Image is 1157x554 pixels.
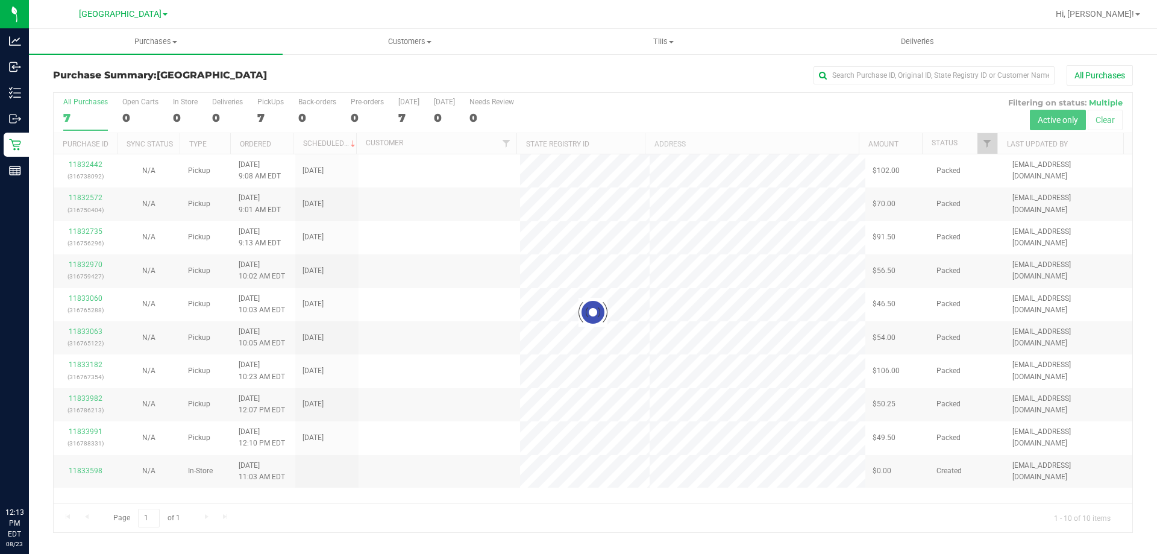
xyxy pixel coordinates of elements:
[283,29,536,54] a: Customers
[9,165,21,177] inline-svg: Reports
[1056,9,1134,19] span: Hi, [PERSON_NAME]!
[791,29,1044,54] a: Deliveries
[9,35,21,47] inline-svg: Analytics
[537,36,789,47] span: Tills
[9,139,21,151] inline-svg: Retail
[814,66,1055,84] input: Search Purchase ID, Original ID, State Registry ID or Customer Name...
[283,36,536,47] span: Customers
[29,36,283,47] span: Purchases
[12,458,48,494] iframe: Resource center
[79,9,161,19] span: [GEOGRAPHIC_DATA]
[9,61,21,73] inline-svg: Inbound
[536,29,790,54] a: Tills
[5,540,24,549] p: 08/23
[157,69,267,81] span: [GEOGRAPHIC_DATA]
[53,70,413,81] h3: Purchase Summary:
[5,507,24,540] p: 12:13 PM EDT
[1067,65,1133,86] button: All Purchases
[9,113,21,125] inline-svg: Outbound
[9,87,21,99] inline-svg: Inventory
[29,29,283,54] a: Purchases
[885,36,950,47] span: Deliveries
